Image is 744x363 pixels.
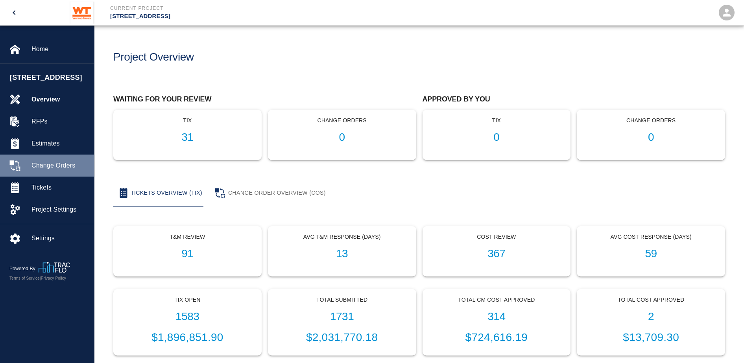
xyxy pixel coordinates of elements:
p: $2,031,770.18 [275,329,410,346]
p: Change Orders [583,116,718,125]
span: Project Settings [31,205,88,214]
span: Estimates [31,139,88,148]
img: Whiting-Turner [70,2,94,24]
h1: 2 [583,310,718,323]
span: Change Orders [31,161,88,170]
h1: 59 [583,247,718,260]
h1: 0 [583,131,718,144]
span: Settings [31,234,88,243]
p: T&M Review [120,233,255,241]
iframe: Chat Widget [705,325,744,363]
button: open drawer [5,3,24,22]
span: Home [31,44,88,54]
p: [STREET_ADDRESS] [110,12,415,21]
p: tix [120,116,255,125]
p: Cost Review [429,233,564,241]
p: Avg Cost Response (Days) [583,233,718,241]
span: Overview [31,95,88,104]
span: [STREET_ADDRESS] [10,72,90,83]
p: Change Orders [275,116,410,125]
h1: 13 [275,247,410,260]
p: Avg T&M Response (Days) [275,233,410,241]
h1: 91 [120,247,255,260]
p: Tix Open [120,296,255,304]
button: Change Order Overview (COS) [209,179,332,207]
h1: 0 [275,131,410,144]
p: Total CM Cost Approved [429,296,564,304]
h2: Waiting for your review [113,95,416,104]
h1: Project Overview [113,51,194,64]
h1: 314 [429,310,564,323]
p: $13,709.30 [583,329,718,346]
p: $724,616.19 [429,329,564,346]
p: Total Submitted [275,296,410,304]
h1: 1583 [120,310,255,323]
p: Current Project [110,5,415,12]
p: Powered By [9,265,39,272]
span: RFPs [31,117,88,126]
p: $1,896,851.90 [120,329,255,346]
h1: 0 [429,131,564,144]
p: tix [429,116,564,125]
h1: 31 [120,131,255,144]
h1: 1731 [275,310,410,323]
span: Tickets [31,183,88,192]
p: Total Cost Approved [583,296,718,304]
img: TracFlo [39,262,70,273]
a: Privacy Policy [41,276,66,280]
h1: 367 [429,247,564,260]
span: | [40,276,41,280]
h2: Approved by you [423,95,726,104]
button: Tickets Overview (TIX) [113,179,209,207]
a: Terms of Service [9,276,40,280]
